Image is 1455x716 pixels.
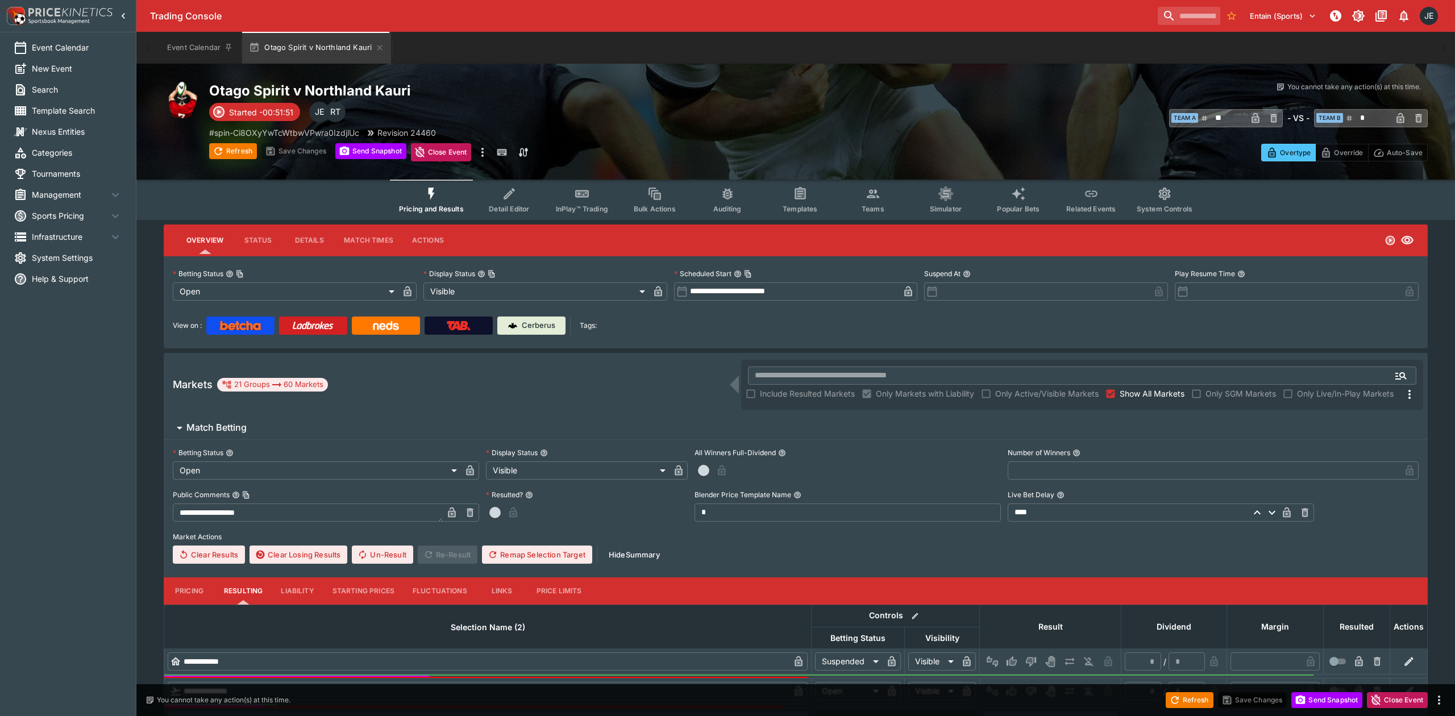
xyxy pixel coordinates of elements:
[488,270,496,278] button: Copy To Clipboard
[390,180,1202,220] div: Event type filters
[222,378,323,392] div: 21 Groups 60 Markets
[173,546,245,564] button: Clear Results
[674,269,731,278] p: Scheduled Start
[28,19,90,24] img: Sportsbook Management
[486,448,538,457] p: Display Status
[32,126,122,138] span: Nexus Entities
[1072,449,1080,457] button: Number of Winners
[272,577,323,605] button: Liability
[292,321,334,330] img: Ladbrokes
[164,417,1428,439] button: Match Betting
[404,577,476,605] button: Fluctuations
[778,449,786,457] button: All Winners Full-Dividend
[1158,7,1220,25] input: search
[1061,652,1079,671] button: Push
[32,252,122,264] span: System Settings
[173,528,1419,546] label: Market Actions
[1287,82,1421,92] p: You cannot take any action(s) at this time.
[486,490,523,499] p: Resulted?
[1121,605,1227,648] th: Dividend
[173,490,230,499] p: Public Comments
[173,317,202,335] label: View on :
[1243,7,1323,25] button: Select Tenant
[1297,388,1394,399] span: Only Live/In-Play Markets
[1137,205,1192,213] span: System Controls
[32,147,122,159] span: Categories
[744,270,752,278] button: Copy To Clipboard
[232,227,284,254] button: Status
[1022,682,1040,700] button: Lose
[1227,605,1324,648] th: Margin
[997,205,1040,213] span: Popular Bets
[695,448,776,457] p: All Winners Full-Dividend
[924,269,961,278] p: Suspend At
[173,461,461,480] div: Open
[402,227,454,254] button: Actions
[1120,388,1184,399] span: Show All Markets
[482,546,592,564] button: Remap Selection Target
[522,320,555,331] p: Cerberus
[215,577,272,605] button: Resulting
[760,388,855,399] span: Include Resulted Markets
[1325,6,1346,26] button: NOT Connected to PK
[1334,147,1363,159] p: Override
[1315,144,1368,161] button: Override
[335,143,406,159] button: Send Snapshot
[1171,113,1198,123] span: Team A
[309,102,330,122] div: James Edlin
[284,227,335,254] button: Details
[489,205,529,213] span: Detail Editor
[418,546,477,564] span: Re-Result
[812,605,980,627] th: Controls
[377,127,436,139] p: Revision 24460
[32,231,109,243] span: Infrastructure
[580,317,597,335] label: Tags:
[209,143,257,159] button: Refresh
[1061,682,1079,700] button: Push
[209,127,359,139] p: Copy To Clipboard
[908,652,958,671] div: Visible
[352,546,413,564] button: Un-Result
[908,609,922,623] button: Bulk edit
[1008,448,1070,457] p: Number of Winners
[1223,7,1241,25] button: No Bookmarks
[1261,144,1316,161] button: Overtype
[815,682,883,700] div: Open
[1390,605,1428,648] th: Actions
[423,282,649,301] div: Visible
[1003,652,1021,671] button: Win
[1368,144,1428,161] button: Auto-Save
[1261,144,1428,161] div: Start From
[983,652,1001,671] button: Not Set
[1371,6,1391,26] button: Documentation
[1403,388,1416,401] svg: More
[411,143,472,161] button: Close Event
[1080,682,1098,700] button: Eliminated In Play
[1387,147,1423,159] p: Auto-Save
[995,388,1099,399] span: Only Active/Visible Markets
[783,205,817,213] span: Templates
[186,422,247,434] h6: Match Betting
[1416,3,1441,28] button: James Edlin
[634,205,676,213] span: Bulk Actions
[164,82,200,118] img: rugby_union.png
[3,5,26,27] img: PriceKinetics Logo
[540,449,548,457] button: Display Status
[1316,113,1343,123] span: Team B
[226,449,234,457] button: Betting Status
[1420,7,1438,25] div: James Edlin
[325,102,346,122] div: Richard Tatton
[1008,490,1054,499] p: Live Bet Delay
[1163,656,1166,668] div: /
[1367,692,1428,708] button: Close Event
[876,388,974,399] span: Only Markets with Liability
[177,227,232,254] button: Overview
[1280,147,1311,159] p: Overtype
[28,8,113,16] img: PriceKinetics
[32,84,122,95] span: Search
[1166,692,1213,708] button: Refresh
[32,210,109,222] span: Sports Pricing
[508,321,517,330] img: Cerberus
[602,546,667,564] button: HideSummary
[32,41,122,53] span: Event Calendar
